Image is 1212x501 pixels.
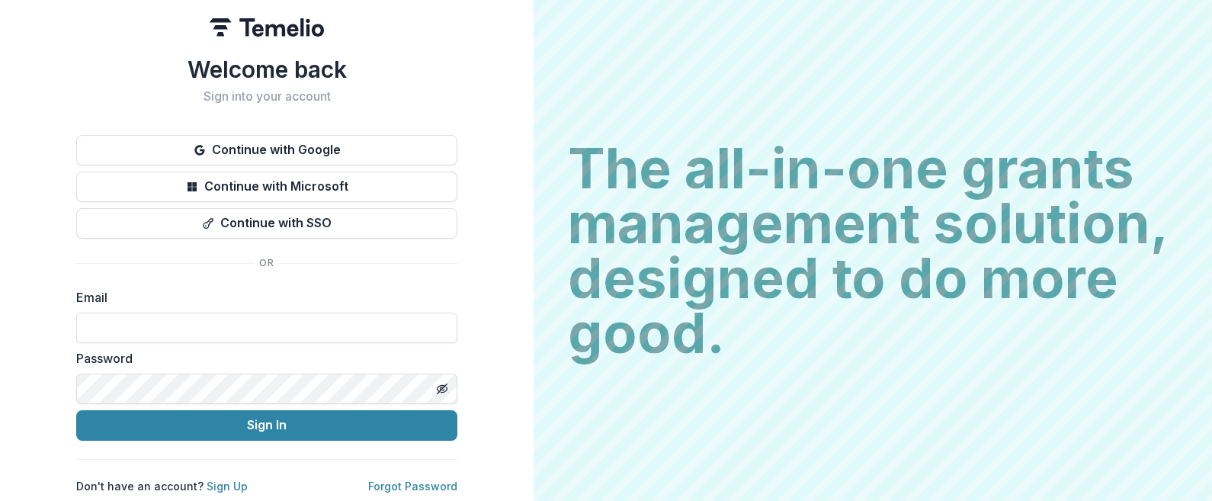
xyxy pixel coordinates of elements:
img: Temelio [210,18,324,37]
p: Don't have an account? [76,478,248,494]
button: Continue with Google [76,135,457,165]
button: Toggle password visibility [430,377,454,401]
a: Forgot Password [368,480,457,493]
h1: Welcome back [76,56,457,83]
button: Sign In [76,410,457,441]
label: Email [76,288,448,307]
h2: Sign into your account [76,89,457,104]
button: Continue with SSO [76,208,457,239]
button: Continue with Microsoft [76,172,457,202]
a: Sign Up [207,480,248,493]
label: Password [76,349,448,368]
